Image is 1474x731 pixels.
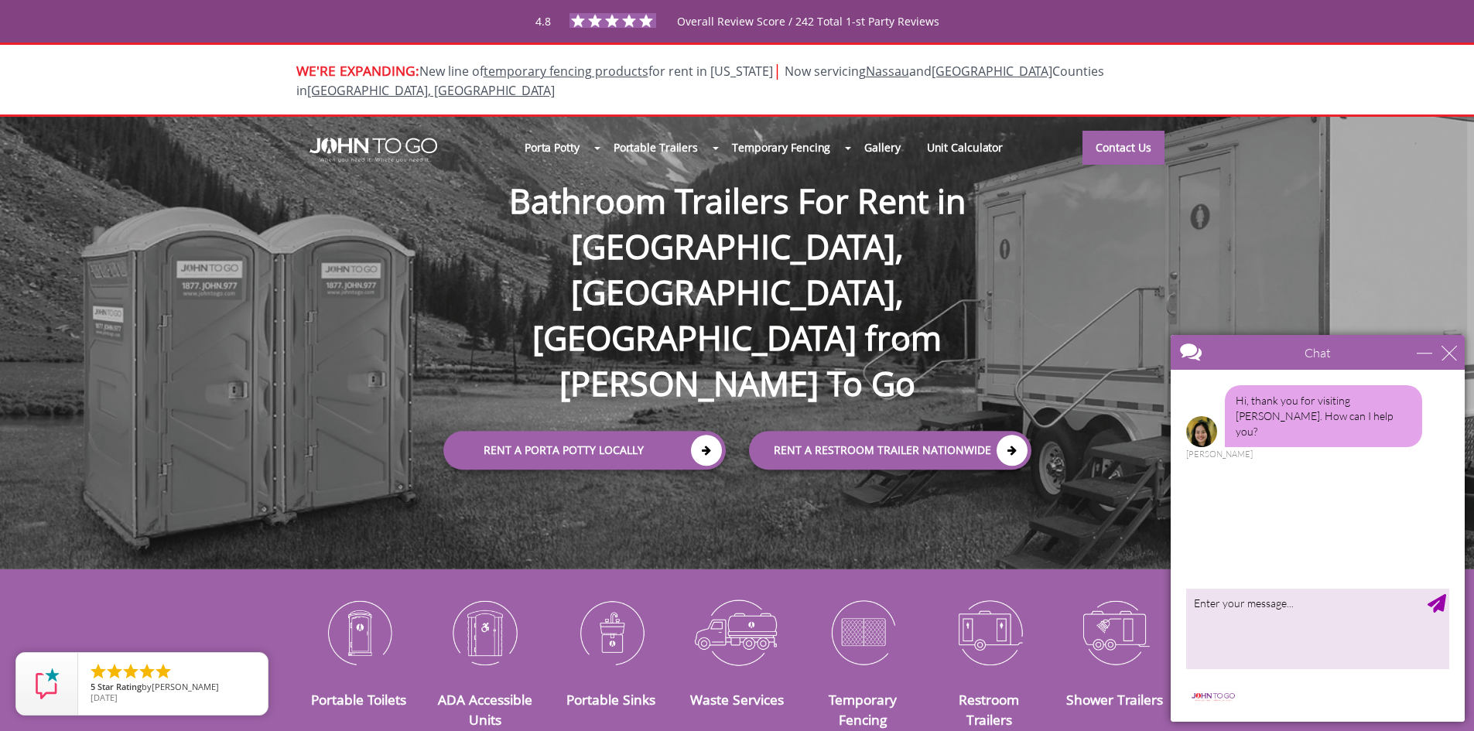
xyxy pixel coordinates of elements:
[959,690,1019,729] a: Restroom Trailers
[32,668,63,699] img: Review Rating
[91,681,95,692] span: 5
[311,690,406,709] a: Portable Toilets
[535,14,551,29] span: 4.8
[308,592,411,672] img: Portable-Toilets-icon_N.png
[89,662,108,681] li: 
[1161,326,1474,731] iframe: Live Chat Box
[97,681,142,692] span: Star Rating
[91,692,118,703] span: [DATE]
[851,131,913,164] a: Gallery
[296,63,1104,99] span: Now servicing and Counties in
[511,131,593,164] a: Porta Potty
[433,592,536,672] img: ADA-Accessible-Units-icon_N.png
[932,63,1052,80] a: [GEOGRAPHIC_DATA]
[866,63,909,80] a: Nassau
[484,63,648,80] a: temporary fencing products
[1082,131,1164,165] a: Contact Us
[307,82,555,99] a: [GEOGRAPHIC_DATA], [GEOGRAPHIC_DATA]
[428,128,1047,407] h1: Bathroom Trailers For Rent in [GEOGRAPHIC_DATA], [GEOGRAPHIC_DATA], [GEOGRAPHIC_DATA] from [PERSO...
[600,131,711,164] a: Portable Trailers
[438,690,532,729] a: ADA Accessible Units
[690,690,784,709] a: Waste Services
[1066,690,1163,709] a: Shower Trailers
[296,61,419,80] span: WE'RE EXPANDING:
[938,592,1041,672] img: Restroom-Trailers-icon_N.png
[566,690,655,709] a: Portable Sinks
[686,592,788,672] img: Waste-Services-icon_N.png
[749,432,1031,470] a: rent a RESTROOM TRAILER Nationwide
[812,592,915,672] img: Temporary-Fencing-cion_N.png
[1064,592,1167,672] img: Shower-Trailers-icon_N.png
[559,592,662,672] img: Portable-Sinks-icon_N.png
[105,662,124,681] li: 
[443,432,726,470] a: Rent a Porta Potty Locally
[296,63,1104,99] span: New line of for rent in [US_STATE]
[91,682,255,693] span: by
[154,662,173,681] li: 
[152,681,219,692] span: [PERSON_NAME]
[773,60,781,80] span: |
[677,14,939,60] span: Overall Review Score / 242 Total 1-st Party Reviews
[914,131,1017,164] a: Unit Calculator
[829,690,897,729] a: Temporary Fencing
[310,138,437,162] img: JOHN to go
[138,662,156,681] li: 
[121,662,140,681] li: 
[719,131,843,164] a: Temporary Fencing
